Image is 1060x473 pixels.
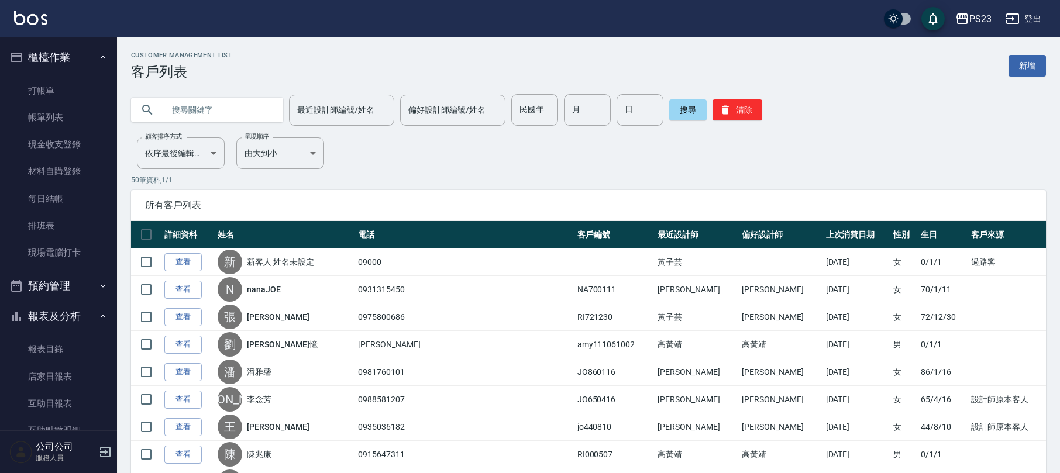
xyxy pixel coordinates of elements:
td: [PERSON_NAME] [739,358,823,386]
a: 查看 [164,446,202,464]
img: Logo [14,11,47,25]
td: 黃子芸 [655,248,739,276]
p: 50 筆資料, 1 / 1 [131,175,1046,185]
td: 女 [890,303,918,331]
div: N [218,277,242,302]
input: 搜尋關鍵字 [164,94,274,126]
td: [DATE] [823,386,891,413]
a: 查看 [164,253,202,271]
a: 店家日報表 [5,363,112,390]
th: 姓名 [215,221,355,248]
a: nanaJOE [247,284,281,295]
th: 偏好設計師 [739,221,823,248]
td: JO860116 [574,358,655,386]
a: 新增 [1009,55,1046,77]
td: [DATE] [823,303,891,331]
td: [PERSON_NAME] [655,358,739,386]
td: [PERSON_NAME] [655,386,739,413]
button: 報表及分析 [5,301,112,332]
a: [PERSON_NAME] [247,421,309,433]
a: 李念芳 [247,393,271,405]
td: 過路客 [968,248,1046,276]
label: 呈現順序 [245,132,269,141]
th: 客戶來源 [968,221,1046,248]
td: 黃子芸 [655,303,739,331]
td: [PERSON_NAME] [355,331,574,358]
div: 張 [218,305,242,329]
div: 潘 [218,360,242,384]
td: [DATE] [823,331,891,358]
button: 登出 [1001,8,1046,30]
div: 陳 [218,442,242,467]
a: 帳單列表 [5,104,112,131]
td: [DATE] [823,276,891,303]
div: 王 [218,415,242,439]
td: JO650416 [574,386,655,413]
td: [DATE] [823,248,891,276]
th: 最近設計師 [655,221,739,248]
a: 新客人 姓名未設定 [247,256,314,268]
label: 顧客排序方式 [145,132,182,141]
td: RI721230 [574,303,655,331]
td: [DATE] [823,441,891,468]
td: 0975800686 [355,303,574,331]
a: 查看 [164,308,202,326]
h5: 公司公司 [36,441,95,453]
td: 86/1/16 [918,358,968,386]
div: PS23 [969,12,992,26]
td: 女 [890,358,918,386]
td: 09000 [355,248,574,276]
td: jo440810 [574,413,655,441]
button: save [921,7,945,30]
td: 女 [890,248,918,276]
button: PS23 [951,7,996,31]
td: [PERSON_NAME] [655,276,739,303]
a: 現場電腦打卡 [5,239,112,266]
th: 電話 [355,221,574,248]
th: 詳細資料 [161,221,215,248]
a: 查看 [164,336,202,354]
td: 女 [890,386,918,413]
td: 70/1/11 [918,276,968,303]
a: 查看 [164,281,202,299]
a: 互助點數明細 [5,417,112,444]
td: 高黃靖 [655,331,739,358]
td: 高黃靖 [739,331,823,358]
th: 生日 [918,221,968,248]
a: [PERSON_NAME] [247,311,309,323]
h3: 客戶列表 [131,64,232,80]
a: 查看 [164,363,202,381]
span: 所有客戶列表 [145,199,1032,211]
td: [PERSON_NAME] [739,386,823,413]
td: [DATE] [823,358,891,386]
td: 男 [890,441,918,468]
a: 查看 [164,391,202,409]
a: 陳兆康 [247,448,271,460]
td: 男 [890,331,918,358]
td: [PERSON_NAME] [739,303,823,331]
td: 0/1/1 [918,441,968,468]
a: 互助日報表 [5,390,112,417]
td: 設計師原本客人 [968,386,1046,413]
td: NA700111 [574,276,655,303]
button: 清除 [713,99,762,120]
td: 0981760101 [355,358,574,386]
td: [DATE] [823,413,891,441]
div: [PERSON_NAME] [218,387,242,412]
td: 0915647311 [355,441,574,468]
td: amy111061002 [574,331,655,358]
td: 0/1/1 [918,248,968,276]
button: 預約管理 [5,271,112,301]
td: 0935036182 [355,413,574,441]
th: 上次消費日期 [823,221,891,248]
td: 女 [890,276,918,303]
td: 高黃靖 [655,441,739,468]
div: 新 [218,250,242,274]
p: 服務人員 [36,453,95,463]
a: 排班表 [5,212,112,239]
a: 報表目錄 [5,336,112,362]
a: 打帳單 [5,77,112,104]
td: [PERSON_NAME] [739,413,823,441]
a: 查看 [164,418,202,436]
td: 高黃靖 [739,441,823,468]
